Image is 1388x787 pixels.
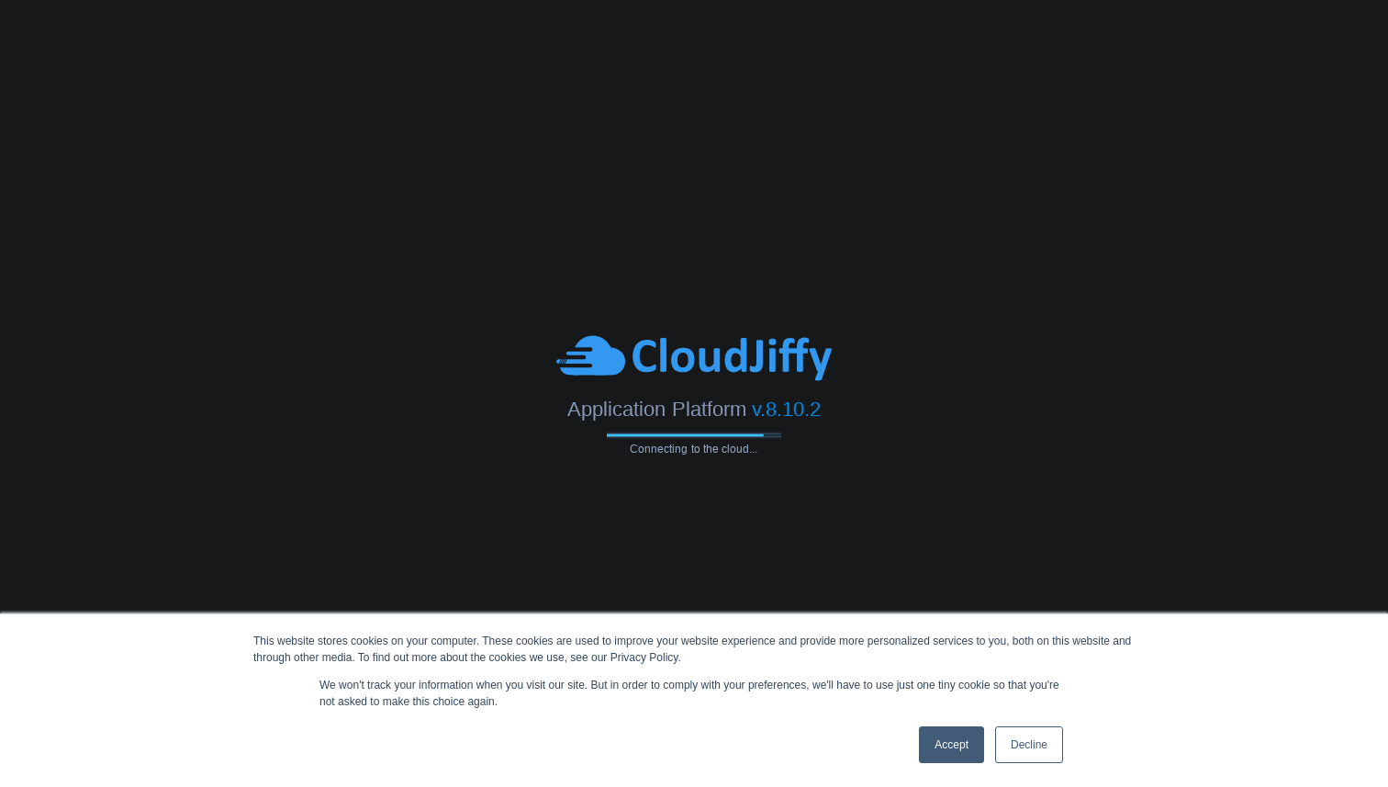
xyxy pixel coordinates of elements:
[995,726,1063,763] a: Decline
[752,397,821,420] span: v.8.10.2
[319,677,1069,710] p: We won't track your information when you visit our site. But in order to comply with your prefere...
[919,726,984,763] a: Accept
[607,442,781,455] span: Connecting to the cloud...
[556,332,832,383] img: CloudJiffy-Blue.svg
[253,633,1135,666] div: This website stores cookies on your computer. These cookies are used to improve your website expe...
[567,397,745,420] span: Application Platform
